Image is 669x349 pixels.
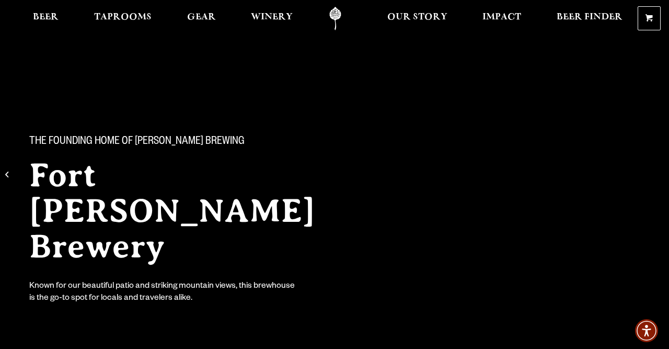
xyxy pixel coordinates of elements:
[26,7,65,30] a: Beer
[33,13,59,21] span: Beer
[180,7,223,30] a: Gear
[244,7,299,30] a: Winery
[29,136,245,149] span: The Founding Home of [PERSON_NAME] Brewing
[550,7,629,30] a: Beer Finder
[380,7,454,30] a: Our Story
[29,157,355,264] h2: Fort [PERSON_NAME] Brewery
[29,281,297,305] div: Known for our beautiful patio and striking mountain views, this brewhouse is the go-to spot for l...
[557,13,622,21] span: Beer Finder
[187,13,216,21] span: Gear
[94,13,152,21] span: Taprooms
[476,7,528,30] a: Impact
[251,13,293,21] span: Winery
[87,7,158,30] a: Taprooms
[635,319,658,342] div: Accessibility Menu
[387,13,447,21] span: Our Story
[482,13,521,21] span: Impact
[316,7,355,30] a: Odell Home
